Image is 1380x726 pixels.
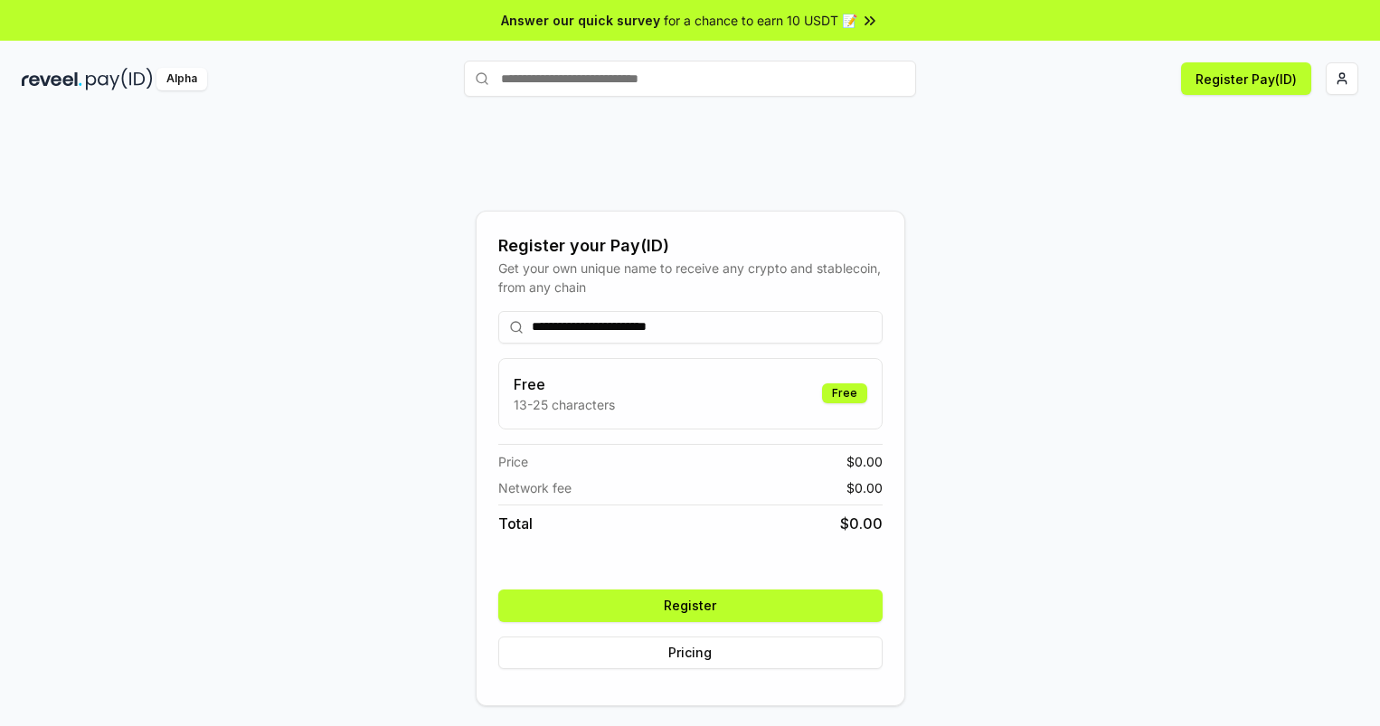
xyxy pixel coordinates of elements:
[846,452,883,471] span: $ 0.00
[22,68,82,90] img: reveel_dark
[846,478,883,497] span: $ 0.00
[498,636,883,669] button: Pricing
[501,11,660,30] span: Answer our quick survey
[840,513,883,534] span: $ 0.00
[1181,62,1311,95] button: Register Pay(ID)
[498,259,883,297] div: Get your own unique name to receive any crypto and stablecoin, from any chain
[498,452,528,471] span: Price
[664,11,857,30] span: for a chance to earn 10 USDT 📝
[498,478,572,497] span: Network fee
[498,589,883,622] button: Register
[498,233,883,259] div: Register your Pay(ID)
[86,68,153,90] img: pay_id
[514,373,615,395] h3: Free
[822,383,867,403] div: Free
[156,68,207,90] div: Alpha
[514,395,615,414] p: 13-25 characters
[498,513,533,534] span: Total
